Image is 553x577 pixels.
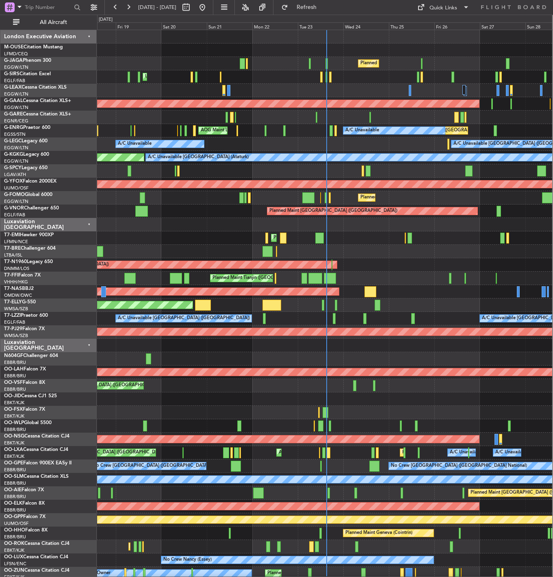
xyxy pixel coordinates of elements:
a: OO-AIEFalcon 7X [4,488,44,492]
span: G-ENRG [4,125,23,130]
span: OO-JID [4,394,21,398]
span: OO-VSF [4,380,23,385]
a: OO-FSXFalcon 7X [4,407,45,412]
a: WMSA/SZB [4,306,28,312]
a: EBBR/BRU [4,386,26,392]
a: G-JAGAPhenom 300 [4,58,51,63]
span: G-YFOX [4,179,23,184]
span: T7-NAS [4,286,22,291]
a: OO-SLMCessna Citation XLS [4,474,69,479]
span: G-VNOR [4,206,24,211]
a: EBBR/BRU [4,494,26,500]
a: EBKT/KJK [4,547,24,553]
span: G-GARE [4,112,23,117]
a: OO-VSFFalcon 8X [4,380,45,385]
span: OO-ELK [4,501,22,506]
div: Tue 23 [298,22,343,30]
div: Planned Maint Tianjin ([GEOGRAPHIC_DATA]) [213,272,307,284]
div: No Crew Nancy (Essey) [163,554,212,566]
a: VHHH/HKG [4,279,28,285]
span: M-OUSE [4,45,24,50]
div: No Crew [GEOGRAPHIC_DATA] ([GEOGRAPHIC_DATA] National) [93,460,229,472]
a: G-LEAXCessna Citation XLS [4,85,67,90]
span: OO-LAH [4,367,24,372]
a: OO-HHOFalcon 8X [4,528,48,533]
a: EBBR/BRU [4,359,26,366]
a: LFSN/ENC [4,561,26,567]
span: G-KGKG [4,152,23,157]
a: G-YFOXFalcon 2000EX [4,179,56,184]
div: Fri 26 [434,22,480,30]
a: OO-GPPFalcon 7X [4,514,46,519]
div: Mon 22 [252,22,298,30]
a: EBBR/BRU [4,507,26,513]
a: EBKT/KJK [4,440,24,446]
span: OO-SLM [4,474,24,479]
span: N604GF [4,353,23,358]
a: G-SIRSCitation Excel [4,72,51,76]
a: EGNR/CEG [4,118,28,124]
a: EGLF/FAB [4,78,25,84]
a: OO-NSGCessna Citation CJ4 [4,434,69,439]
span: G-FOMO [4,192,25,197]
span: T7-N1960 [4,259,27,264]
span: G-JAGA [4,58,23,63]
a: EBBR/BRU [4,373,26,379]
a: T7-N1960Legacy 650 [4,259,53,264]
span: OO-AIE [4,488,22,492]
a: OO-ELKFalcon 8X [4,501,45,506]
span: OO-LXA [4,447,23,452]
span: Refresh [290,4,324,10]
a: T7-PJ29Falcon 7X [4,327,45,331]
div: [DATE] [99,16,113,23]
div: AOG Maint Kortrijk-[GEOGRAPHIC_DATA] [279,446,367,459]
a: OO-JIDCessna CJ1 525 [4,394,57,398]
div: Sat 27 [480,22,525,30]
a: OO-ROKCessna Citation CJ4 [4,541,69,546]
a: EGGW/LTN [4,105,28,111]
a: OO-LUXCessna Citation CJ4 [4,555,68,560]
div: AOG Maint [GEOGRAPHIC_DATA] ([GEOGRAPHIC_DATA] National) [40,379,181,392]
a: T7-LZZIPraetor 600 [4,313,48,318]
a: M-OUSECitation Mustang [4,45,63,50]
div: Wed 24 [343,22,389,30]
a: UUMO/OSF [4,185,28,191]
input: Trip Number [25,1,72,13]
a: G-ENRGPraetor 600 [4,125,50,130]
div: A/C Unavailable [118,138,152,150]
span: G-LEAX [4,85,22,90]
div: Planned Maint [GEOGRAPHIC_DATA] [273,232,351,244]
div: Quick Links [429,4,457,12]
a: G-KGKGLegacy 600 [4,152,49,157]
a: EGLF/FAB [4,319,25,325]
span: T7-ELLY [4,300,22,305]
span: G-SIRS [4,72,20,76]
span: OO-GPE [4,461,23,466]
a: EGGW/LTN [4,158,28,164]
div: A/C Unavailable [GEOGRAPHIC_DATA] ([GEOGRAPHIC_DATA]) [118,312,250,324]
a: EGGW/LTN [4,198,28,205]
a: LTBA/ISL [4,252,22,258]
span: T7-BRE [4,246,21,251]
a: T7-FFIFalcon 7X [4,273,41,278]
a: T7-NASBBJ2 [4,286,34,291]
a: EBBR/BRU [4,534,26,540]
button: Refresh [278,1,326,14]
a: EBKT/KJK [4,453,24,459]
div: A/C Unavailable [495,446,529,459]
a: EBKT/KJK [4,413,24,419]
a: UUMO/OSF [4,520,28,527]
a: EGGW/LTN [4,145,28,151]
a: N604GFChallenger 604 [4,353,58,358]
div: Sun 21 [207,22,252,30]
span: G-SPCY [4,165,22,170]
span: All Aircraft [21,20,86,25]
a: OO-ZUNCessna Citation CJ4 [4,568,69,573]
div: Fri 19 [116,22,161,30]
div: Planned Maint [GEOGRAPHIC_DATA] ([GEOGRAPHIC_DATA]) [38,446,166,459]
span: OO-HHO [4,528,25,533]
a: EGGW/LTN [4,91,28,97]
a: G-VNORChallenger 650 [4,206,59,211]
a: EBBR/BRU [4,467,26,473]
div: Planned Maint Geneva (Cointrin) [345,527,412,539]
